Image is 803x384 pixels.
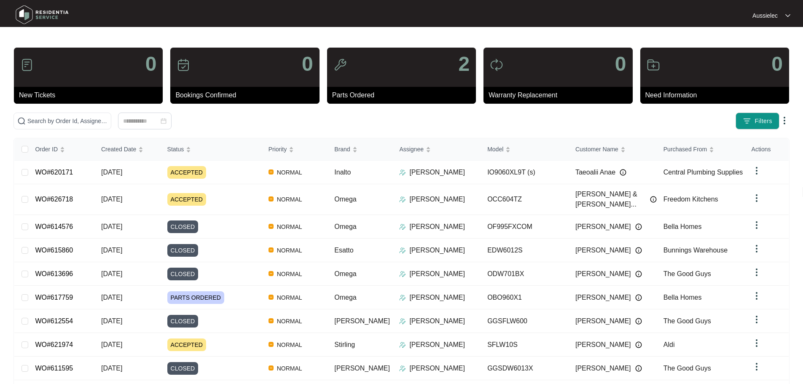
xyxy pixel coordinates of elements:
[663,341,675,348] span: Aldi
[334,196,356,203] span: Omega
[575,363,631,373] span: [PERSON_NAME]
[101,196,122,203] span: [DATE]
[167,244,199,257] span: CLOSED
[167,315,199,328] span: CLOSED
[752,267,762,277] img: dropdown arrow
[575,316,631,326] span: [PERSON_NAME]
[635,318,642,325] img: Info icon
[334,223,356,230] span: Omega
[399,365,406,372] img: Assigner Icon
[274,222,306,232] span: NORMAL
[334,294,356,301] span: Omega
[755,117,772,126] span: Filters
[101,341,122,348] span: [DATE]
[167,362,199,375] span: CLOSED
[334,317,390,325] span: [PERSON_NAME]
[752,362,762,372] img: dropdown arrow
[399,223,406,230] img: Assigner Icon
[736,113,779,129] button: filter iconFilters
[334,341,355,348] span: Stirling
[663,196,718,203] span: Freedom Kitchens
[274,340,306,350] span: NORMAL
[399,247,406,254] img: Assigner Icon
[269,271,274,276] img: Vercel Logo
[490,58,503,72] img: icon
[399,341,406,348] img: Assigner Icon
[399,318,406,325] img: Assigner Icon
[35,341,73,348] a: WO#621974
[409,293,465,303] p: [PERSON_NAME]
[17,117,26,125] img: search-icon
[274,167,306,177] span: NORMAL
[167,145,184,154] span: Status
[269,295,274,300] img: Vercel Logo
[635,271,642,277] img: Info icon
[392,138,481,161] th: Assignee
[409,194,465,204] p: [PERSON_NAME]
[101,294,122,301] span: [DATE]
[269,145,287,154] span: Priority
[752,314,762,325] img: dropdown arrow
[13,2,72,27] img: residentia service logo
[489,90,632,100] p: Warranty Replacement
[101,145,136,154] span: Created Date
[752,291,762,301] img: dropdown arrow
[27,116,107,126] input: Search by Order Id, Assignee Name, Customer Name, Brand and Model
[409,340,465,350] p: [PERSON_NAME]
[752,220,762,230] img: dropdown arrow
[647,58,660,72] img: icon
[487,145,503,154] span: Model
[28,138,94,161] th: Order ID
[35,365,73,372] a: WO#611595
[269,318,274,323] img: Vercel Logo
[635,365,642,372] img: Info icon
[663,317,711,325] span: The Good Guys
[481,262,569,286] td: ODW701BX
[575,189,646,209] span: [PERSON_NAME] & [PERSON_NAME]...
[481,309,569,333] td: GGSFLW600
[35,247,73,254] a: WO#615860
[399,145,424,154] span: Assignee
[615,54,626,74] p: 0
[269,342,274,347] img: Vercel Logo
[481,239,569,262] td: EDW6012S
[274,316,306,326] span: NORMAL
[35,270,73,277] a: WO#613696
[635,341,642,348] img: Info icon
[785,13,790,18] img: dropdown arrow
[334,145,350,154] span: Brand
[167,268,199,280] span: CLOSED
[269,169,274,175] img: Vercel Logo
[458,54,470,74] p: 2
[635,223,642,230] img: Info icon
[145,54,157,74] p: 0
[334,270,356,277] span: Omega
[752,244,762,254] img: dropdown arrow
[399,169,406,176] img: Assigner Icon
[399,294,406,301] img: Assigner Icon
[663,145,707,154] span: Purchased From
[575,145,618,154] span: Customer Name
[334,247,353,254] span: Esatto
[663,365,711,372] span: The Good Guys
[101,317,122,325] span: [DATE]
[175,90,319,100] p: Bookings Confirmed
[177,58,190,72] img: icon
[663,270,711,277] span: The Good Guys
[657,138,745,161] th: Purchased From
[481,184,569,215] td: OCC604TZ
[745,138,789,161] th: Actions
[167,166,206,179] span: ACCEPTED
[35,317,73,325] a: WO#612554
[481,333,569,357] td: SFLW10S
[399,196,406,203] img: Assigner Icon
[35,223,73,230] a: WO#614576
[575,222,631,232] span: [PERSON_NAME]
[274,363,306,373] span: NORMAL
[167,220,199,233] span: CLOSED
[771,54,783,74] p: 0
[328,138,392,161] th: Brand
[779,115,790,126] img: dropdown arrow
[167,338,206,351] span: ACCEPTED
[101,169,122,176] span: [DATE]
